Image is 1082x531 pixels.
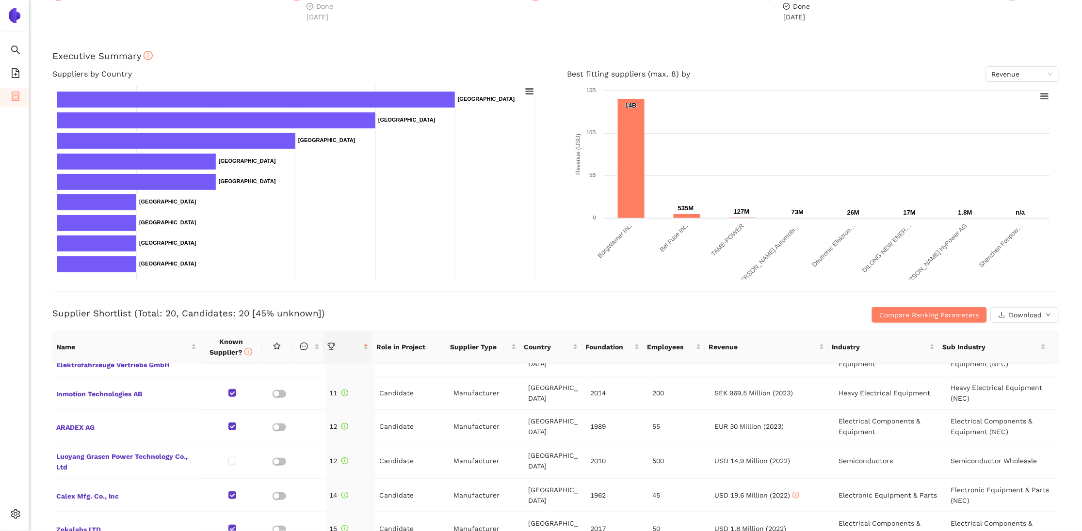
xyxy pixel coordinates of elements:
text: [GEOGRAPHIC_DATA] [139,219,196,225]
h3: Executive Summary [52,50,1059,62]
text: 1.8M [958,209,972,216]
text: BorgWarner Inc. [596,222,633,260]
span: check-circle [783,3,790,10]
span: down [1046,312,1051,318]
span: 12 [330,422,348,430]
span: container [11,88,20,108]
text: TAME-POWER [710,222,745,258]
th: this column's title is Industry,this column is sortable [828,330,939,364]
span: file-add [11,65,20,84]
h3: Supplier Shortlist (Total: 20, Candidates: 20 [45% unknown]) [52,307,723,320]
h4: Suppliers by Country [52,66,544,82]
span: Foundation [586,342,632,352]
span: star [273,343,281,350]
img: Logo [7,8,22,23]
text: [GEOGRAPHIC_DATA] [139,199,196,204]
span: Compare Ranking Parameters [880,310,979,320]
text: 535M [678,204,694,212]
td: 200 [649,376,711,410]
td: Candidate [375,479,450,512]
span: Done [DATE] [307,2,333,21]
text: Deutronic Elektron… [810,222,856,268]
span: 11 [330,389,348,397]
span: EUR 30 Million (2023) [715,422,784,430]
td: 1989 [587,410,649,443]
text: [GEOGRAPHIC_DATA] [139,261,196,266]
span: Revenue [709,342,817,352]
span: Inmotion Technologies AB [56,387,197,399]
text: [GEOGRAPHIC_DATA] [219,158,276,164]
text: [GEOGRAPHIC_DATA] [298,137,355,143]
span: info-circle [244,348,252,356]
text: 17M [904,209,916,216]
td: Semiconductor Wholesale [947,443,1059,479]
text: Bel Fuse Inc. [658,222,689,253]
span: info-circle [144,51,153,60]
td: Electrical Components & Equipment [835,410,947,443]
span: info-circle [341,390,348,396]
span: Done [DATE] [783,2,810,21]
button: Compare Ranking Parameters [872,307,987,323]
text: 0 [593,215,596,220]
td: [GEOGRAPHIC_DATA] [524,376,586,410]
span: Revenue [992,67,1053,81]
td: 45 [649,479,711,512]
span: Download [1009,310,1042,320]
text: 127M [734,208,750,215]
text: Shenzhen Foripow… [978,222,1024,269]
text: 73M [791,208,804,216]
text: 26M [847,209,859,216]
td: Heavy Electrical Equipment (NEC) [947,376,1059,410]
td: 500 [649,443,711,479]
td: 2014 [587,376,649,410]
td: Candidate [375,410,450,443]
td: 1962 [587,479,649,512]
td: Candidate [375,376,450,410]
span: info-circle [341,492,348,499]
span: search [11,42,20,61]
span: message [300,343,308,350]
text: 10B [586,129,596,135]
span: trophy [327,343,335,350]
span: setting [11,506,20,525]
span: Supplier Type [450,342,509,352]
td: [GEOGRAPHIC_DATA] [524,479,586,512]
td: 2010 [587,443,649,479]
span: USD 14.9 Million (2022) [715,457,791,465]
span: check-circle [307,3,313,10]
span: Calex Mfg. Co., Inc [56,489,197,501]
button: downloadDownloaddown [991,307,1059,323]
td: Electronic Equipment & Parts (NEC) [947,479,1059,512]
text: [GEOGRAPHIC_DATA] [458,96,515,102]
td: 55 [649,410,711,443]
text: Revenue (USD) [575,134,581,175]
span: Sub Industry [943,342,1039,352]
span: info-circle [341,423,348,430]
text: [GEOGRAPHIC_DATA] [219,178,276,184]
text: [GEOGRAPHIC_DATA] [378,117,436,123]
td: [GEOGRAPHIC_DATA] [524,410,586,443]
th: this column's title is Country,this column is sortable [520,330,582,364]
span: SEK 969.5 Million (2023) [715,389,793,397]
td: Electrical Components & Equipment (NEC) [947,410,1059,443]
span: Name [56,342,189,352]
text: [PERSON_NAME] HyPower AG [900,222,969,291]
text: [PERSON_NAME] Automobi… [735,222,801,288]
span: Industry [832,342,928,352]
h4: Best fitting suppliers (max. 8) by [567,66,1059,82]
span: Country [524,342,571,352]
span: Employees [647,342,694,352]
th: this column is sortable [292,330,323,364]
th: this column's title is Name,this column is sortable [52,330,200,364]
text: DILONG NEW ENER… [861,222,913,274]
text: 15B [586,87,596,93]
text: [GEOGRAPHIC_DATA] [139,240,196,246]
td: Manufacturer [450,443,525,479]
span: ARADEX AG [56,420,197,433]
span: 14 [330,491,348,499]
th: this column's title is Revenue,this column is sortable [705,330,828,364]
span: Known Supplier? [210,338,252,356]
text: 5B [589,172,596,178]
th: this column's title is Employees,this column is sortable [644,330,705,364]
td: Heavy Electrical Equipment [835,376,947,410]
